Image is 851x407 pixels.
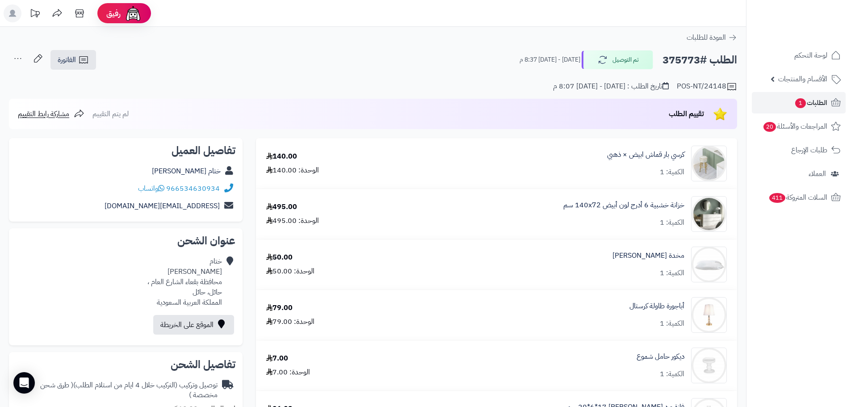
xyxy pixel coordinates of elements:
a: الفاتورة [50,50,96,70]
a: مخدة [PERSON_NAME] [612,251,684,261]
a: لوحة التحكم [752,45,846,66]
span: الأقسام والمنتجات [778,73,827,85]
h2: تفاصيل العميل [16,145,235,156]
div: ختام [PERSON_NAME] محافظة بقعاء الشارع العام ، حائل، حائل المملكة العربية السعودية [147,256,222,307]
div: الكمية: 1 [660,268,684,278]
a: خزانة خشبية 6 أدرج لون أبيض 140x72 سم [563,200,684,210]
div: الوحدة: 50.00 [266,266,314,277]
span: رفيق [106,8,121,19]
span: المراجعات والأسئلة [763,120,827,133]
span: لم يتم التقييم [92,109,129,119]
span: لوحة التحكم [794,49,827,62]
a: ختام [PERSON_NAME] [152,166,221,176]
div: 79.00 [266,303,293,313]
div: الوحدة: 495.00 [266,216,319,226]
img: 1726330088-110319010042-90x90.jpg [692,348,726,383]
div: الوحدة: 140.00 [266,165,319,176]
div: الكمية: 1 [660,369,684,379]
div: الكمية: 1 [660,167,684,177]
a: أباجورة طاولة كرستال [629,301,684,311]
span: الفاتورة [58,55,76,65]
div: 495.00 [266,202,297,212]
div: الوحدة: 7.00 [266,367,310,378]
a: العملاء [752,163,846,185]
span: 411 [769,193,785,203]
span: العملاء [809,168,826,180]
span: مشاركة رابط التقييم [18,109,69,119]
a: ديكور حامل شموع [637,352,684,362]
img: 1711658909-1-90x90.jpg [692,247,726,282]
a: المراجعات والأسئلة20 [752,116,846,137]
div: توصيل وتركيب (التركيب خلال 4 ايام من استلام الطلب) [16,380,218,401]
img: logo-2.png [790,25,843,44]
a: طلبات الإرجاع [752,139,846,161]
a: مشاركة رابط التقييم [18,109,84,119]
span: طلبات الإرجاع [791,144,827,156]
h2: الطلب #375773 [662,51,737,69]
div: Open Intercom Messenger [13,372,35,394]
img: 1715597021-220202010958-90x90.jpg [692,297,726,333]
div: 140.00 [266,151,297,162]
a: السلات المتروكة411 [752,187,846,208]
span: 1 [795,98,806,108]
small: [DATE] - [DATE] 8:37 م [520,55,580,64]
div: POS-NT/24148 [677,81,737,92]
a: واتساب [138,183,164,194]
span: تقييم الطلب [669,109,704,119]
a: كرسي بار قماش ابيض × ذهبي [607,150,684,160]
a: [EMAIL_ADDRESS][DOMAIN_NAME] [105,201,220,211]
h2: تفاصيل الشحن [16,359,235,370]
img: ai-face.png [124,4,142,22]
a: العودة للطلبات [687,32,737,43]
span: العودة للطلبات [687,32,726,43]
a: 966534630934 [166,183,220,194]
span: الطلبات [794,97,827,109]
img: 1746709299-1702541934053-68567865785768-1000x1000-90x90.jpg [692,196,726,232]
div: الكمية: 1 [660,218,684,228]
a: الموقع على الخريطة [153,315,234,335]
span: ( طرق شحن مخصصة ) [40,380,218,401]
div: الكمية: 1 [660,319,684,329]
span: السلات المتروكة [768,191,827,204]
img: 1735571169-110102210008-90x90.jpg [692,146,726,181]
a: تحديثات المنصة [24,4,46,25]
div: 7.00 [266,353,288,364]
div: الوحدة: 79.00 [266,317,314,327]
span: 20 [763,122,776,132]
div: تاريخ الطلب : [DATE] - [DATE] 8:07 م [553,81,669,92]
button: تم التوصيل [582,50,653,69]
h2: عنوان الشحن [16,235,235,246]
div: 50.00 [266,252,293,263]
a: الطلبات1 [752,92,846,113]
